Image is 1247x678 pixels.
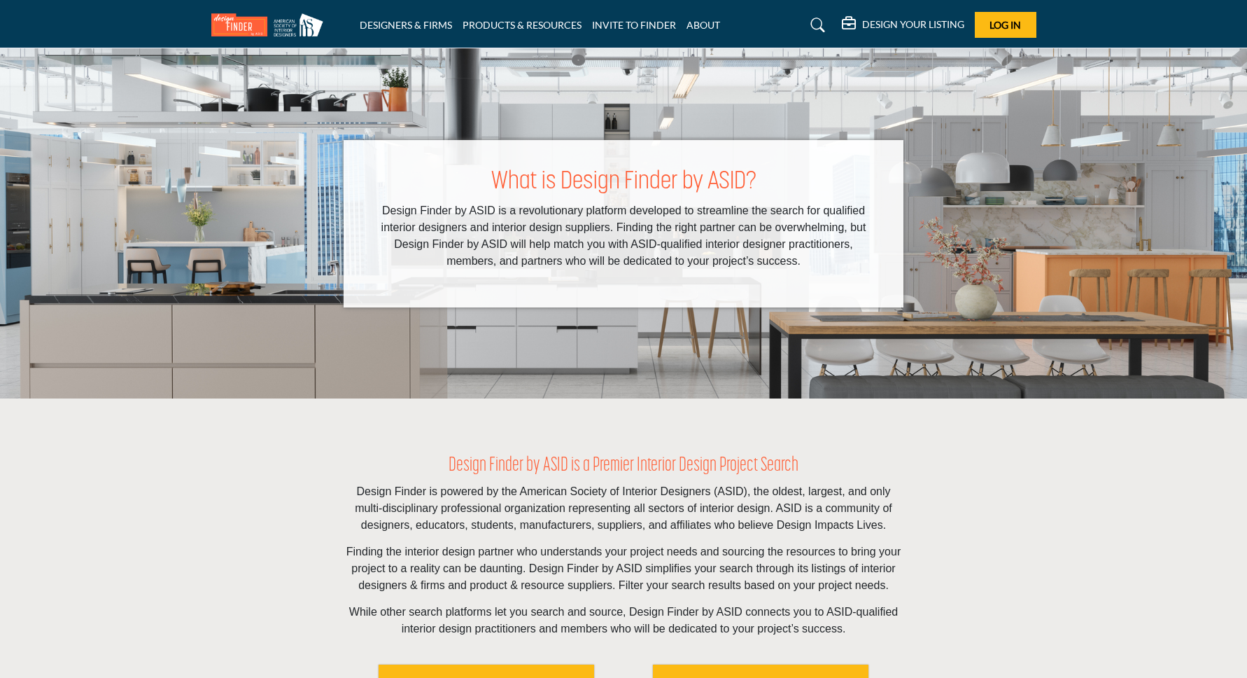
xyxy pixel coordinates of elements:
[592,19,676,31] a: INVITE TO FINDER
[211,13,330,36] img: Site Logo
[344,604,903,637] p: While other search platforms let you search and source, Design Finder by ASID connects you to ASI...
[344,483,903,534] p: Design Finder is powered by the American Society of Interior Designers (ASID), the oldest, larges...
[372,168,875,198] h1: What is Design Finder by ASID?
[344,455,903,478] h2: Design Finder by ASID is a Premier Interior Design Project Search
[344,544,903,594] p: Finding the interior design partner who understands your project needs and sourcing the resources...
[372,202,875,270] p: Design Finder by ASID is a revolutionary platform developed to streamline the search for qualifie...
[862,18,964,31] h5: DESIGN YOUR LISTING
[463,19,582,31] a: PRODUCTS & RESOURCES
[842,17,964,34] div: DESIGN YOUR LISTING
[360,19,452,31] a: DESIGNERS & FIRMS
[797,14,834,36] a: Search
[686,19,720,31] a: ABOUT
[975,12,1036,38] button: Log In
[989,19,1021,31] span: Log In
